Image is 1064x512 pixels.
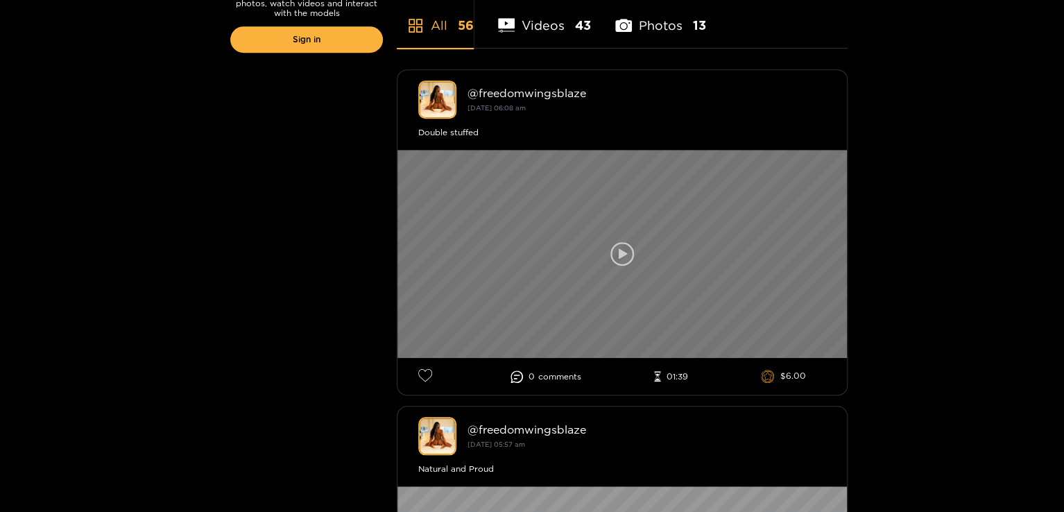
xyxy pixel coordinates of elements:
span: 43 [575,17,591,34]
span: 56 [458,17,474,34]
span: 13 [693,17,706,34]
span: comment s [538,372,581,382]
img: freedomwingsblaze [418,417,456,455]
img: freedomwingsblaze [418,80,456,119]
span: appstore [407,17,424,34]
div: @ freedomwingsblaze [467,87,826,99]
small: [DATE] 06:08 am [467,104,526,112]
li: $6.00 [761,370,806,384]
div: Natural and Proud [418,462,826,476]
div: Double stuffed [418,126,826,139]
a: Sign in [230,26,383,53]
small: [DATE] 05:57 am [467,441,525,448]
div: @ freedomwingsblaze [467,423,826,436]
li: 01:39 [654,371,688,382]
li: 0 [510,370,581,383]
